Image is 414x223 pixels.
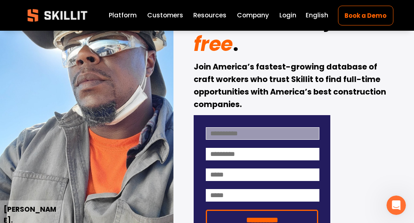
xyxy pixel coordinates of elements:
a: Platform [109,10,137,21]
span: Resources [193,11,226,20]
strong: . [233,30,239,58]
strong: Join America’s fastest-growing database of craft workers who trust Skillit to find full-time oppo... [194,61,388,110]
div: language picker [306,10,328,21]
a: Customers [147,10,183,21]
a: Book a Demo [338,6,393,25]
a: Login [279,10,296,21]
a: folder dropdown [193,10,226,21]
span: English [306,11,328,20]
strong: construction job, [194,6,361,34]
img: Skillit [21,3,94,27]
iframe: Intercom live chat [387,196,406,215]
em: for free [194,6,393,58]
a: Company [237,10,269,21]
